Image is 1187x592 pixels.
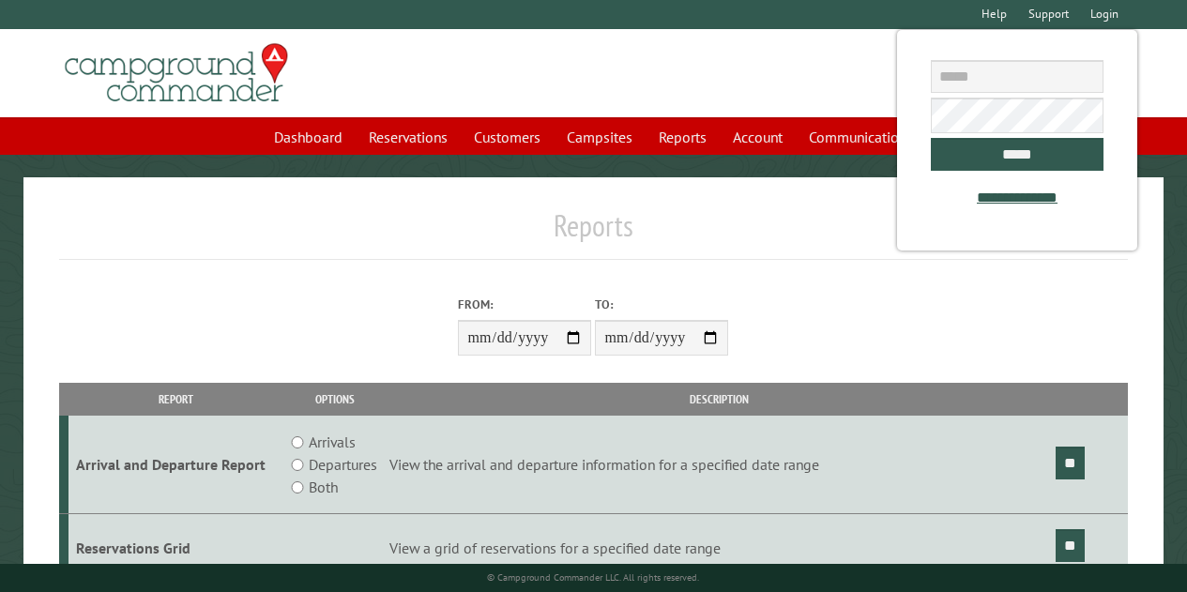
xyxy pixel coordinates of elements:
[68,416,282,514] td: Arrival and Departure Report
[722,119,794,155] a: Account
[309,476,338,498] label: Both
[263,119,354,155] a: Dashboard
[458,296,591,313] label: From:
[487,571,699,584] small: © Campground Commander LLC. All rights reserved.
[387,383,1053,416] th: Description
[59,37,294,110] img: Campground Commander
[358,119,459,155] a: Reservations
[68,383,282,416] th: Report
[282,383,387,416] th: Options
[463,119,552,155] a: Customers
[309,453,377,476] label: Departures
[309,431,356,453] label: Arrivals
[387,416,1053,514] td: View the arrival and departure information for a specified date range
[387,514,1053,583] td: View a grid of reservations for a specified date range
[68,514,282,583] td: Reservations Grid
[555,119,644,155] a: Campsites
[595,296,728,313] label: To:
[647,119,718,155] a: Reports
[798,119,924,155] a: Communications
[59,207,1128,259] h1: Reports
